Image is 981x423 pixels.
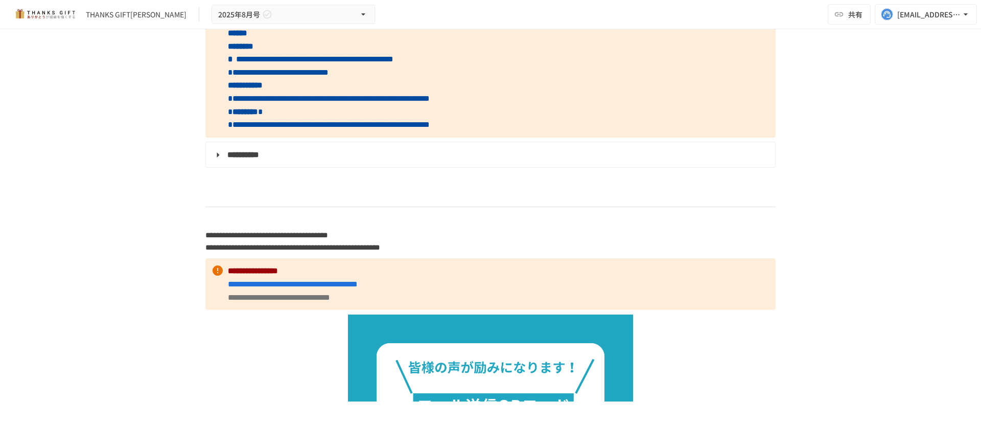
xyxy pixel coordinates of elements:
[828,4,871,25] button: 共有
[12,6,78,23] img: mMP1OxWUAhQbsRWCurg7vIHe5HqDpP7qZo7fRoNLXQh
[218,8,260,21] span: 2025年8月号
[875,4,977,25] button: [EMAIL_ADDRESS][DOMAIN_NAME]
[848,9,862,20] span: 共有
[897,8,961,21] div: [EMAIL_ADDRESS][DOMAIN_NAME]
[212,5,375,25] button: 2025年8月号
[86,9,186,20] div: THANKS GIFT[PERSON_NAME]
